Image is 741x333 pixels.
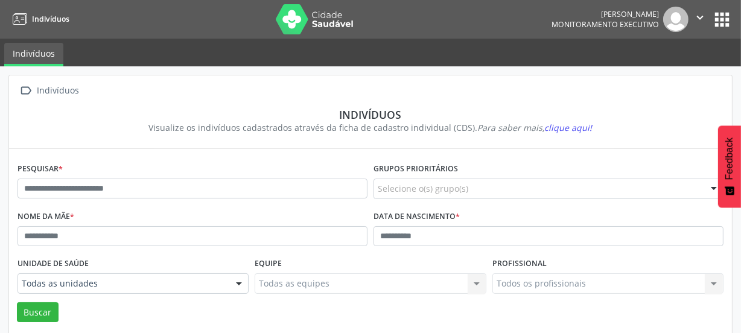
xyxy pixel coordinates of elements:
[718,125,741,208] button: Feedback - Mostrar pesquisa
[711,9,733,30] button: apps
[693,11,707,24] i: 
[32,14,69,24] span: Indivíduos
[17,208,74,226] label: Nome da mãe
[255,255,282,273] label: Equipe
[689,7,711,32] button: 
[8,9,69,29] a: Indivíduos
[492,255,547,273] label: Profissional
[552,9,659,19] div: [PERSON_NAME]
[17,160,63,179] label: Pesquisar
[552,19,659,30] span: Monitoramento Executivo
[724,138,735,180] span: Feedback
[663,7,689,32] img: img
[17,82,35,100] i: 
[374,208,460,226] label: Data de nascimento
[17,255,89,273] label: Unidade de saúde
[545,122,593,133] span: clique aqui!
[4,43,63,66] a: Indivíduos
[22,277,224,290] span: Todas as unidades
[378,182,468,195] span: Selecione o(s) grupo(s)
[26,108,715,121] div: Indivíduos
[17,82,81,100] a:  Indivíduos
[26,121,715,134] div: Visualize os indivíduos cadastrados através da ficha de cadastro individual (CDS).
[478,122,593,133] i: Para saber mais,
[374,160,458,179] label: Grupos prioritários
[35,82,81,100] div: Indivíduos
